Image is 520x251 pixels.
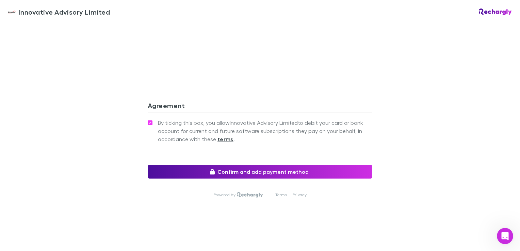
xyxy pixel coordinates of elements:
[237,192,263,198] img: Rechargly Logo
[8,8,16,16] img: Innovative Advisory Limited's Logo
[217,136,233,143] strong: terms
[292,192,307,198] a: Privacy
[19,7,110,17] span: Innovative Advisory Limited
[497,228,513,244] iframe: Intercom live chat
[275,192,287,198] a: Terms
[213,192,237,198] p: Powered by
[479,9,512,15] img: Rechargly Logo
[158,119,372,143] span: By ticking this box, you allow Innovative Advisory Limited to debit your card or bank account for...
[269,192,270,198] p: |
[148,165,372,179] button: Confirm and add payment method
[148,101,372,112] h3: Agreement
